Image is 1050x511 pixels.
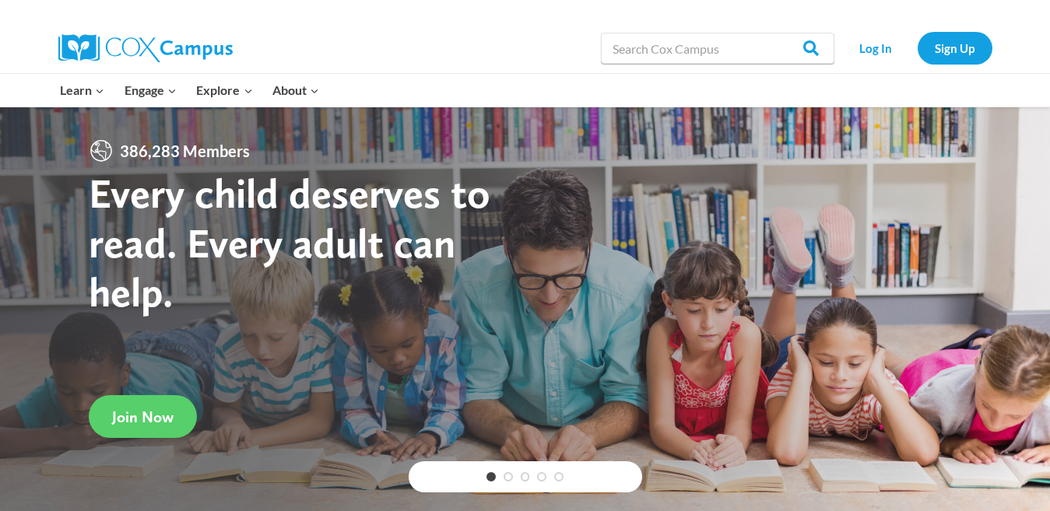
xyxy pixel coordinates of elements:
[51,74,329,107] nav: Primary Navigation
[272,80,319,100] span: About
[537,472,546,481] a: 4
[918,32,992,64] a: Sign Up
[125,80,177,100] span: Engage
[60,80,104,100] span: Learn
[521,472,530,481] a: 3
[89,168,490,317] strong: Every child deserves to read. Every adult can help.
[114,138,256,163] span: 386,283 Members
[504,472,513,481] a: 2
[554,472,564,481] a: 5
[486,472,496,481] a: 1
[842,32,992,64] nav: Secondary Navigation
[89,395,197,438] a: Join Now
[842,32,910,64] a: Log In
[112,408,174,426] span: Join Now
[601,33,834,64] input: Search Cox Campus
[58,34,233,62] img: Cox Campus
[196,80,252,100] span: Explore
